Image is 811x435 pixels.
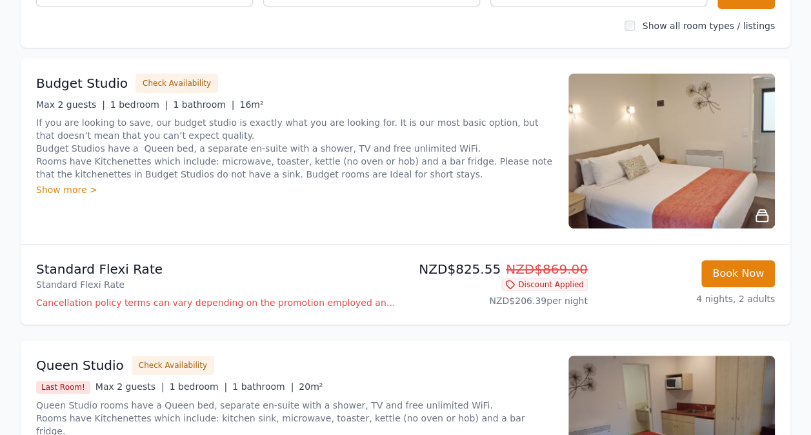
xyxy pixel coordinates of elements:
div: Show more > [36,183,553,196]
p: If you are looking to save, our budget studio is exactly what you are looking for. It is our most... [36,116,553,181]
p: NZD$206.39 per night [411,294,588,307]
h3: Budget Studio [36,74,128,92]
p: Standard Flexi Rate [36,260,401,278]
span: Max 2 guests | [95,381,165,392]
p: 4 nights, 2 adults [598,292,775,305]
span: 1 bathroom | [173,99,234,110]
h3: Queen Studio [36,356,124,374]
span: 16m² [239,99,263,110]
span: 20m² [299,381,323,392]
p: Cancellation policy terms can vary depending on the promotion employed and the time of stay of th... [36,296,401,309]
span: 1 bedroom | [170,381,228,392]
p: Standard Flexi Rate [36,278,401,291]
span: Last Room! [36,381,90,394]
button: Check Availability [135,74,218,93]
p: NZD$825.55 [411,260,588,278]
span: 1 bedroom | [110,99,168,110]
button: Check Availability [132,356,214,375]
label: Show all room types / listings [643,21,775,31]
button: Book Now [701,260,775,287]
span: 1 bathroom | [232,381,294,392]
span: NZD$869.00 [506,261,588,277]
span: Discount Applied [501,278,588,291]
span: Max 2 guests | [36,99,105,110]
